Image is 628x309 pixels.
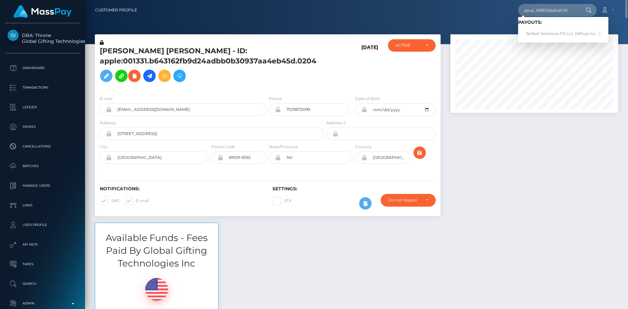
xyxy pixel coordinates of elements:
p: Taxes [8,259,78,269]
p: Transactions [8,83,78,93]
p: Payees [8,122,78,132]
span: DBA: Throne Global Gifting Technologies Inc [5,32,80,44]
p: User Profile [8,220,78,230]
label: Date of Birth [355,96,380,102]
div: ACTIVE [395,43,421,48]
label: SMS [100,197,119,205]
button: Do not require [381,194,436,206]
label: Country [355,144,372,150]
h6: [DATE] [361,44,378,88]
label: Address 2 [326,120,346,126]
h3: Available Funds - Fees Paid By Global Gifting Technologies Inc [95,232,218,270]
a: User Profile [5,217,80,233]
img: Global Gifting Technologies Inc [8,30,19,41]
a: Customer Profile [95,3,137,17]
h6: Notifications: [100,186,263,192]
a: Cancellations [5,138,80,155]
a: Taxes [5,256,80,272]
p: Batches [8,161,78,171]
a: Batches [5,158,80,174]
a: Transactions [5,79,80,96]
a: Initiate Payout [143,70,156,82]
p: Manage Users [8,181,78,191]
h6: Payouts: [518,20,608,25]
input: Search... [518,4,580,16]
label: City [100,144,108,150]
p: Search [8,279,78,289]
label: E-mail [100,96,113,102]
a: Dashboard [5,60,80,76]
a: Manage Users [5,178,80,194]
p: Cancellations [8,142,78,151]
a: API Keys [5,236,80,253]
label: State/Province [269,144,298,150]
p: API Keys [8,240,78,249]
img: USD.png [145,278,168,301]
a: Skillset Solutions FZ-LLC (Whop Inc - ) [518,28,608,40]
label: Phone [269,96,282,102]
h6: Settings: [272,186,435,192]
label: Address [100,120,116,126]
div: Do not require [388,197,421,203]
p: Ledger [8,102,78,112]
img: MassPay Logo [13,5,72,18]
label: E-mail [125,197,149,205]
a: Links [5,197,80,214]
label: Postal Code [211,144,235,150]
a: Search [5,276,80,292]
a: Ledger [5,99,80,115]
p: Admin [8,299,78,308]
a: Payees [5,119,80,135]
h5: [PERSON_NAME] [PERSON_NAME] - ID: apple:001331.b643162fb9d24adbb0b30937aa4eb45d.0204 [100,46,320,85]
label: 2FA [272,197,292,205]
p: Dashboard [8,63,78,73]
button: ACTIVE [388,39,436,52]
p: Links [8,200,78,210]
